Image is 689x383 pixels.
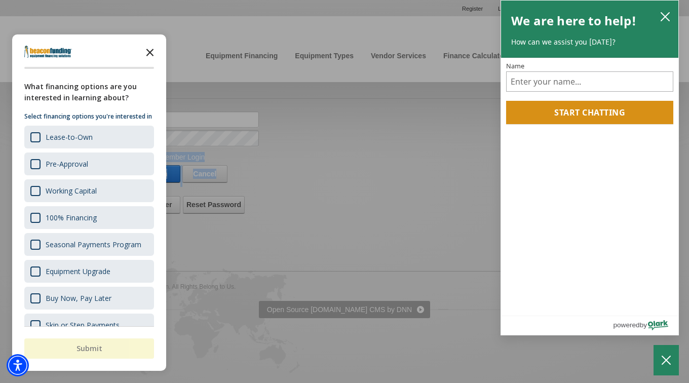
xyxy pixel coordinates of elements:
[24,179,154,202] div: Working Capital
[46,240,141,249] div: Seasonal Payments Program
[7,354,29,376] div: Accessibility Menu
[140,42,160,62] button: Close the survey
[506,63,673,69] label: Name
[46,159,88,169] div: Pre-Approval
[506,71,673,92] input: Name
[511,11,636,31] h2: We are here to help!
[12,34,166,371] div: Survey
[24,233,154,256] div: Seasonal Payments Program
[46,213,97,222] div: 100% Financing
[46,266,110,276] div: Equipment Upgrade
[657,9,673,24] button: close chatbox
[24,260,154,283] div: Equipment Upgrade
[46,320,120,330] div: Skip or Step Payments
[24,111,154,122] p: Select financing options you're interested in
[24,46,72,58] img: Company logo
[511,37,668,47] p: How can we assist you [DATE]?
[24,314,154,336] div: Skip or Step Payments
[654,345,679,375] button: Close Chatbox
[24,152,154,175] div: Pre-Approval
[613,319,639,331] span: powered
[506,101,673,124] button: Start chatting
[24,287,154,310] div: Buy Now, Pay Later
[640,319,647,331] span: by
[46,293,111,303] div: Buy Now, Pay Later
[24,126,154,148] div: Lease-to-Own
[46,186,97,196] div: Working Capital
[24,206,154,229] div: 100% Financing
[46,132,93,142] div: Lease-to-Own
[24,81,154,103] div: What financing options are you interested in learning about?
[24,338,154,359] button: Submit
[613,316,678,335] a: Powered by Olark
